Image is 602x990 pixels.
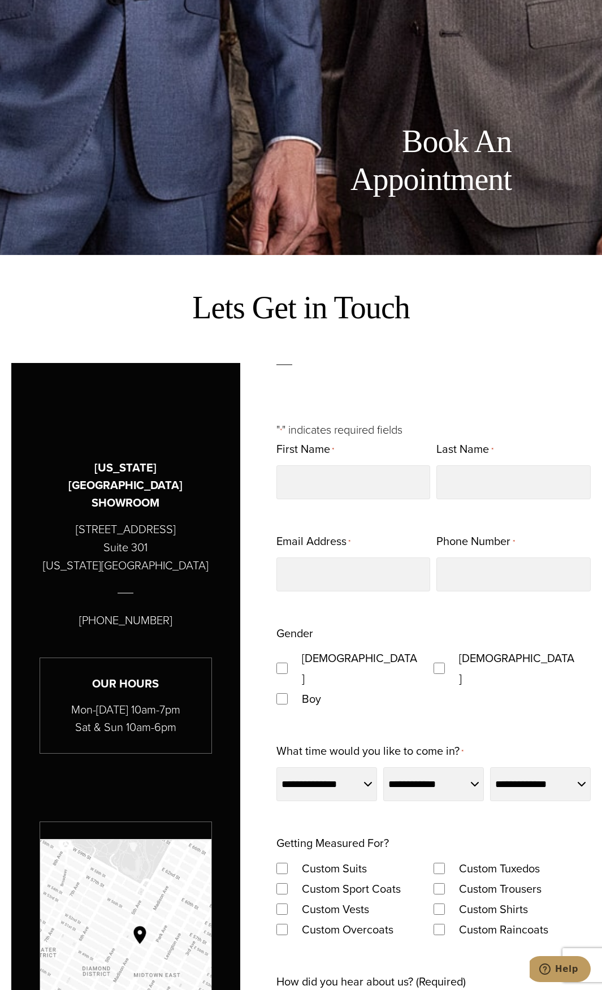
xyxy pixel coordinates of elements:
label: Custom Sport Coats [291,879,412,899]
p: [PHONE_NUMBER] [79,611,172,629]
h3: [US_STATE][GEOGRAPHIC_DATA] SHOWROOM [40,459,212,512]
h3: Our Hours [40,675,211,693]
p: " " indicates required fields [276,421,591,439]
label: Custom Overcoats [291,919,405,940]
label: Custom Tuxedos [448,858,551,879]
p: [STREET_ADDRESS] Suite 301 [US_STATE][GEOGRAPHIC_DATA] [43,520,209,574]
label: What time would you like to come in? [276,741,464,763]
label: Custom Vests [291,899,380,919]
label: Email Address [276,531,350,553]
label: Custom Trousers [448,879,553,899]
label: Boy [291,689,332,709]
label: Last Name [436,439,493,461]
iframe: Opens a widget where you can chat to one of our agents [530,956,591,984]
h1: Book An Appointment [257,123,512,198]
legend: Getting Measured For? [276,833,389,853]
h2: Lets Get in Touch [11,289,591,327]
label: [DEMOGRAPHIC_DATA] [448,648,587,689]
p: Mon-[DATE] 10am-7pm Sat & Sun 10am-6pm [40,701,211,736]
label: First Name [276,439,334,461]
label: Phone Number [436,531,514,553]
legend: Gender [276,623,313,643]
label: Custom Suits [291,858,378,879]
label: Custom Raincoats [448,919,560,940]
label: Custom Shirts [448,899,539,919]
label: [DEMOGRAPHIC_DATA] [291,648,430,689]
